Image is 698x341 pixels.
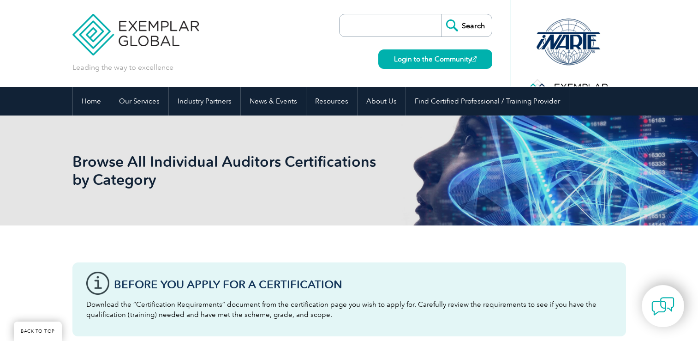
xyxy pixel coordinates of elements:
a: News & Events [241,87,306,116]
a: About Us [358,87,406,116]
h1: Browse All Individual Auditors Certifications by Category [72,152,427,189]
img: open_square.png [471,56,477,61]
a: Our Services [110,87,168,116]
input: Search [441,14,492,37]
img: contact-chat.png [651,295,674,318]
a: Find Certified Professional / Training Provider [406,87,569,116]
a: Industry Partners [169,87,240,116]
a: Resources [306,87,357,116]
h3: Before You Apply For a Certification [114,279,612,290]
a: Login to the Community [378,49,492,69]
a: BACK TO TOP [14,322,62,341]
p: Download the “Certification Requirements” document from the certification page you wish to apply ... [86,299,612,320]
a: Home [73,87,110,116]
p: Leading the way to excellence [72,62,173,73]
